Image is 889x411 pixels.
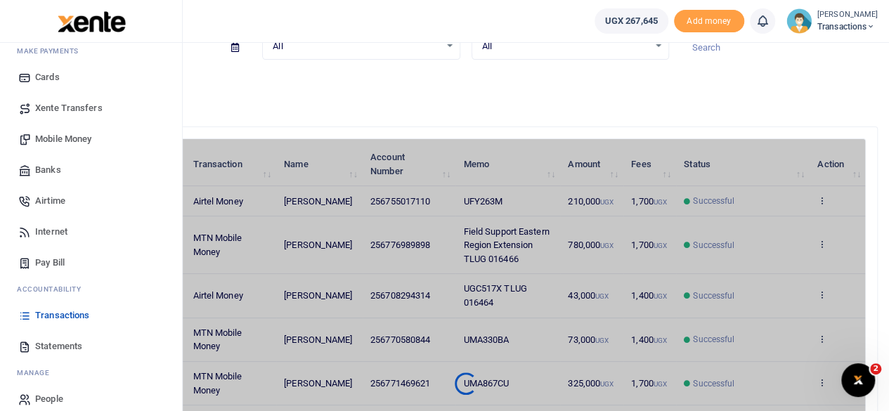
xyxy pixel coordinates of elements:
li: Toup your wallet [674,10,744,33]
span: UGX 267,645 [605,14,658,28]
span: Transactions [35,308,89,322]
a: Xente Transfers [11,93,171,124]
small: [PERSON_NAME] [817,9,878,21]
span: All [482,39,649,53]
span: Transactions [817,20,878,33]
span: Xente Transfers [35,101,103,115]
li: Ac [11,278,171,300]
span: Banks [35,163,61,177]
img: profile-user [786,8,812,34]
a: Mobile Money [11,124,171,155]
span: All [273,39,439,53]
a: Cards [11,62,171,93]
li: M [11,362,171,384]
span: Airtime [35,194,65,208]
span: People [35,392,63,406]
a: Transactions [11,300,171,331]
span: Mobile Money [35,132,91,146]
span: Pay Bill [35,256,65,270]
span: Statements [35,339,82,353]
span: anage [24,367,50,378]
li: Wallet ballance [589,8,674,34]
a: Internet [11,216,171,247]
p: Download [53,77,878,91]
span: 2 [870,363,881,374]
a: Airtime [11,185,171,216]
span: Internet [35,225,67,239]
a: profile-user [PERSON_NAME] Transactions [786,8,878,34]
a: Banks [11,155,171,185]
span: Cards [35,70,60,84]
li: M [11,40,171,62]
iframe: Intercom live chat [841,363,875,397]
span: countability [27,284,81,294]
a: logo-small logo-large logo-large [56,15,126,26]
input: Search [680,36,878,60]
span: ake Payments [24,46,79,56]
span: Add money [674,10,744,33]
a: Statements [11,331,171,362]
a: Pay Bill [11,247,171,278]
a: UGX 267,645 [595,8,668,34]
img: logo-large [58,11,126,32]
a: Add money [674,15,744,25]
